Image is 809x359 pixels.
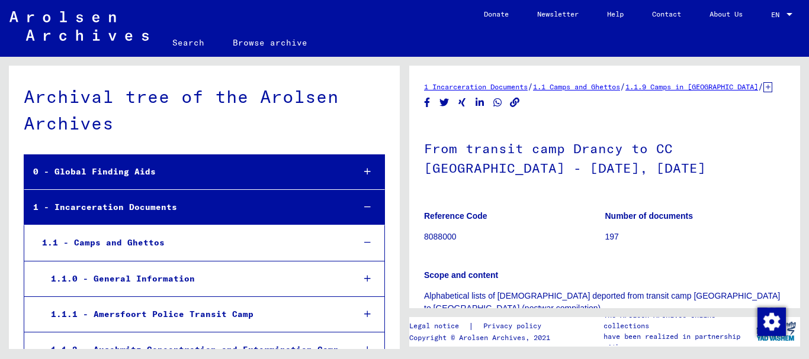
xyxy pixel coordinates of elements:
[620,81,625,92] span: /
[424,82,528,91] a: 1 Incarceration Documents
[424,270,498,280] b: Scope and content
[474,320,556,332] a: Privacy policy
[424,121,785,193] h1: From transit camp Drancy to CC [GEOGRAPHIC_DATA] - [DATE], [DATE]
[603,331,752,352] p: have been realized in partnership with
[9,11,149,41] img: Arolsen_neg.svg
[421,95,434,110] button: Share on Facebook
[758,81,763,92] span: /
[42,303,345,326] div: 1.1.1 - Amersfoort Police Transit Camp
[409,320,468,332] a: Legal notice
[754,316,798,346] img: yv_logo.png
[409,332,556,343] p: Copyright © Arolsen Archives, 2021
[771,11,784,19] span: EN
[757,308,786,336] img: Change consent
[533,82,620,91] a: 1.1 Camps and Ghettos
[24,196,344,219] div: 1 - Incarceration Documents
[625,82,758,91] a: 1.1.9 Camps in [GEOGRAPHIC_DATA]
[474,95,486,110] button: Share on LinkedIn
[24,160,344,183] div: 0 - Global Finding Aids
[456,95,468,110] button: Share on Xing
[409,320,556,332] div: |
[528,81,533,92] span: /
[438,95,451,110] button: Share on Twitter
[509,95,521,110] button: Copy link
[492,95,504,110] button: Share on WhatsApp
[424,211,487,221] b: Reference Code
[424,231,605,243] p: 8088000
[24,83,385,137] div: Archival tree of the Arolsen Archives
[603,310,752,331] p: The Arolsen Archives online collections
[33,231,345,254] div: 1.1 - Camps and Ghettos
[219,28,322,57] a: Browse archive
[605,211,694,221] b: Number of documents
[158,28,219,57] a: Search
[605,231,786,243] p: 197
[42,267,345,290] div: 1.1.0 - General Information
[424,290,785,327] p: Alphabetical lists of [DEMOGRAPHIC_DATA] deported from transit camp [GEOGRAPHIC_DATA] to [GEOGRAP...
